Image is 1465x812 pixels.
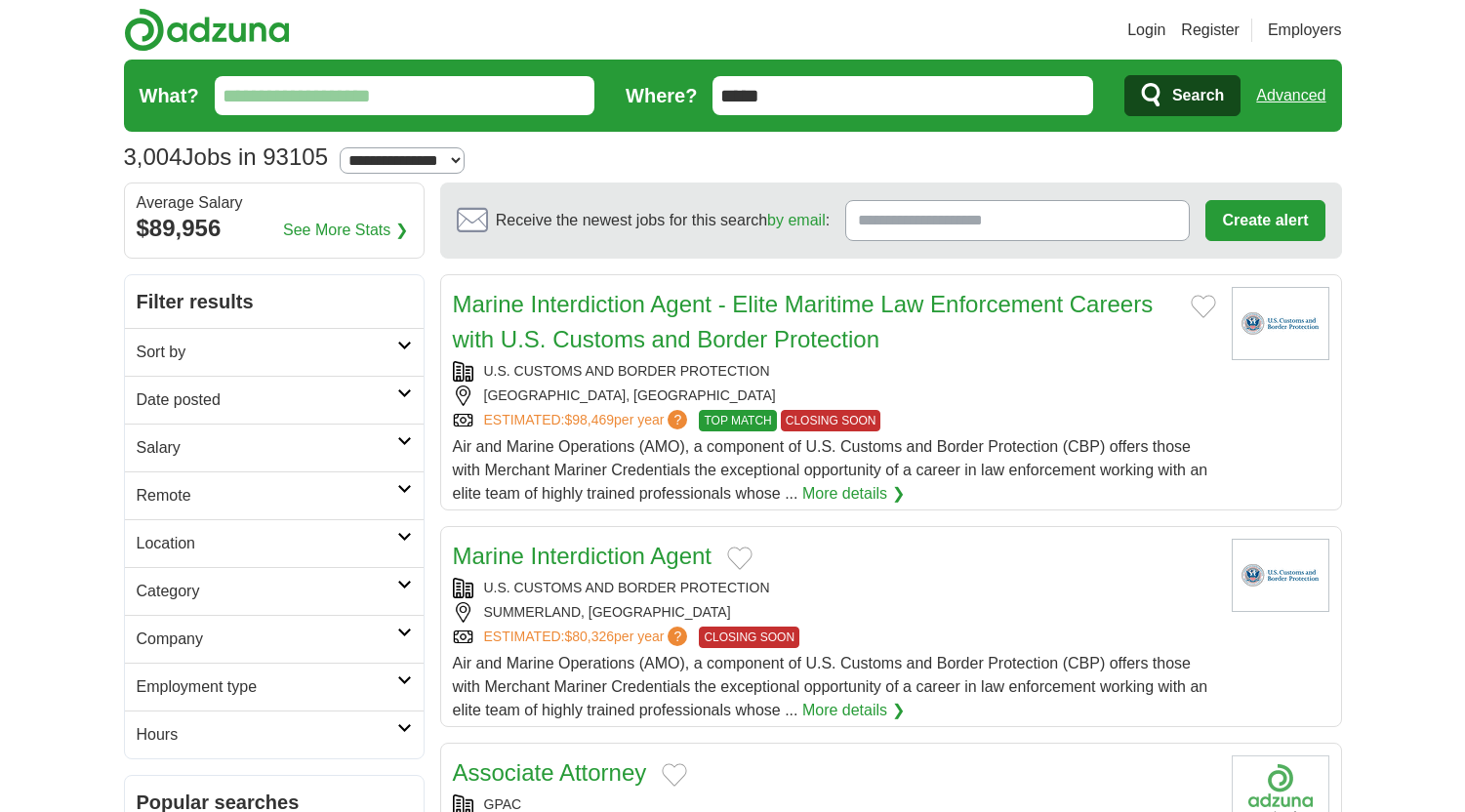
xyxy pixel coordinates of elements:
[124,143,329,170] h1: Jobs in 93105
[125,567,424,615] a: Category
[727,547,753,570] button: Add to favorite jobs
[125,615,424,663] a: Company
[668,627,687,646] span: ?
[484,410,692,431] a: ESTIMATED:$98,469per year?
[137,436,397,460] h2: Salary
[453,386,1216,406] div: [GEOGRAPHIC_DATA], [GEOGRAPHIC_DATA]
[137,341,397,364] h2: Sort by
[124,8,290,52] img: Adzuna logo
[283,219,408,242] a: See More Stats ❯
[802,482,905,506] a: More details ❯
[137,580,397,603] h2: Category
[564,412,614,427] span: $98,469
[496,209,830,232] span: Receive the newest jobs for this search :
[137,484,397,507] h2: Remote
[662,763,687,787] button: Add to favorite jobs
[137,388,397,412] h2: Date posted
[564,629,614,644] span: $80,326
[124,140,183,175] span: 3,004
[767,212,826,228] a: by email
[453,291,1154,352] a: Marine Interdiction Agent - Elite Maritime Law Enforcement Careers with U.S. Customs and Border P...
[125,424,424,471] a: Salary
[125,663,424,710] a: Employment type
[802,699,905,722] a: More details ❯
[137,532,397,555] h2: Location
[699,410,776,431] span: TOP MATCH
[781,410,881,431] span: CLOSING SOON
[137,211,412,246] div: $89,956
[626,81,697,110] label: Where?
[453,759,647,786] a: Associate Attorney
[137,723,397,747] h2: Hours
[125,710,424,758] a: Hours
[484,363,770,379] a: U.S. CUSTOMS AND BORDER PROTECTION
[1232,539,1329,612] img: U.S. Customs and Border Protection logo
[137,628,397,651] h2: Company
[140,81,199,110] label: What?
[125,471,424,519] a: Remote
[699,627,799,648] span: CLOSING SOON
[453,438,1208,502] span: Air and Marine Operations (AMO), a component of U.S. Customs and Border Protection (CBP) offers t...
[125,519,424,567] a: Location
[668,410,687,429] span: ?
[1181,19,1240,42] a: Register
[137,675,397,699] h2: Employment type
[125,328,424,376] a: Sort by
[484,580,770,595] a: U.S. CUSTOMS AND BORDER PROTECTION
[453,655,1208,718] span: Air and Marine Operations (AMO), a component of U.S. Customs and Border Protection (CBP) offers t...
[125,275,424,328] h2: Filter results
[1127,19,1165,42] a: Login
[453,543,712,569] a: Marine Interdiction Agent
[484,627,692,648] a: ESTIMATED:$80,326per year?
[125,376,424,424] a: Date posted
[1268,19,1342,42] a: Employers
[453,602,1216,623] div: SUMMERLAND, [GEOGRAPHIC_DATA]
[137,195,412,211] div: Average Salary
